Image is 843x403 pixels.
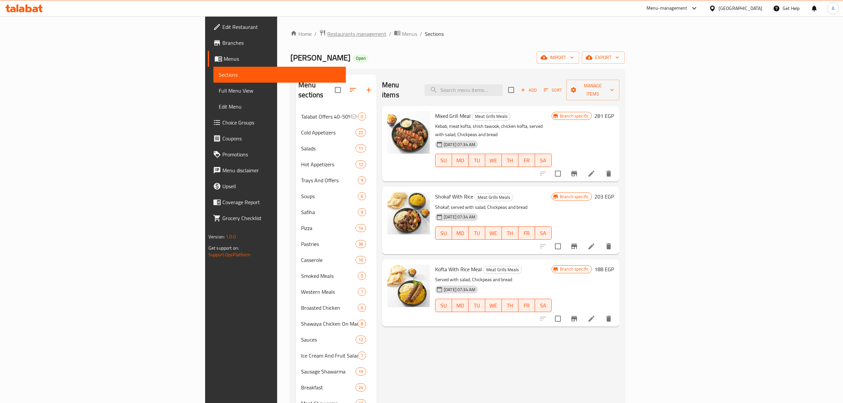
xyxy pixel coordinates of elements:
div: items [358,113,366,121]
div: items [355,383,366,391]
span: Select section [504,83,518,97]
span: Sections [219,71,341,79]
a: Coupons [208,130,346,146]
span: Select to update [551,167,565,181]
button: import [537,51,579,64]
span: Cold Appetizers [301,128,355,136]
div: items [355,336,366,344]
span: Version: [208,232,225,241]
span: Menus [224,55,341,63]
span: 1.0.0 [226,232,236,241]
span: 12 [356,337,366,343]
span: Branch specific [557,266,591,272]
span: A [832,5,834,12]
span: Western Meals [301,288,358,296]
button: SA [535,154,552,167]
span: Get support on: [208,244,239,252]
div: Meat Grills Meals [475,193,513,201]
button: export [582,51,625,64]
span: Meat Grills Meals [484,266,521,274]
span: SU [438,301,449,310]
span: SU [438,228,449,238]
button: WE [485,154,502,167]
button: TH [502,226,518,240]
button: delete [601,311,617,327]
button: SA [535,226,552,240]
span: Branches [222,39,341,47]
span: Pastries [301,240,355,248]
button: MO [452,299,469,312]
a: Choice Groups [208,115,346,130]
button: Manage items [566,80,619,100]
button: SU [435,226,452,240]
div: Talabat Offers 40-50% [301,113,350,121]
img: Kofta With Rice Meal [387,265,430,307]
nav: breadcrumb [290,30,625,38]
span: Salads [301,144,355,152]
a: Sections [213,67,346,83]
span: 9 [358,177,366,184]
h6: 281 EGP [594,111,614,121]
div: items [355,224,366,232]
span: Broasted Chicken [301,304,358,312]
svg: Inactive section [350,113,358,121]
span: FR [521,228,532,238]
button: TU [469,154,485,167]
span: 24 [356,384,366,391]
span: MO [455,228,466,238]
span: Sections [425,30,444,38]
input: search [424,84,503,96]
div: Meat Grills Meals [472,113,510,121]
div: Trays And Offers [301,176,358,184]
div: Western Meals7 [296,284,377,300]
span: Branch specific [557,194,591,200]
button: TU [469,226,485,240]
span: 7 [358,289,366,295]
div: Salads11 [296,140,377,156]
span: TH [504,228,516,238]
span: SA [538,156,549,165]
div: Sauces12 [296,332,377,348]
span: Add item [518,85,539,95]
button: Sort [542,85,564,95]
span: WE [488,301,499,310]
span: Select to update [551,239,565,253]
button: TH [502,154,518,167]
span: TH [504,301,516,310]
div: Safiha [301,208,358,216]
button: FR [518,299,535,312]
div: Pizza14 [296,220,377,236]
span: TU [471,156,483,165]
span: Sauces [301,336,355,344]
span: SA [538,301,549,310]
span: Sort sections [345,82,361,98]
span: MO [455,301,466,310]
div: Meat Grills Meals [483,266,522,274]
div: Shawaya Chicken On Machine8 [296,316,377,332]
span: WE [488,228,499,238]
span: 36 [356,241,366,247]
div: items [358,176,366,184]
h2: Menu items [382,80,417,100]
span: Smoked Meals [301,272,358,280]
span: Breakfast [301,383,355,391]
button: MO [452,154,469,167]
span: MO [455,156,466,165]
div: Pizza [301,224,355,232]
span: Sausage Shawarma [301,367,355,375]
div: Trays And Offers9 [296,172,377,188]
span: Mixed Grill Meal [435,111,471,121]
span: Select to update [551,312,565,326]
div: Broasted Chicken6 [296,300,377,316]
div: items [358,304,366,312]
a: Edit menu item [587,242,595,250]
span: Promotions [222,150,341,158]
button: Branch-specific-item [566,166,582,182]
span: [DATE] 07:34 AM [441,214,478,220]
div: Cold Appetizers22 [296,124,377,140]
